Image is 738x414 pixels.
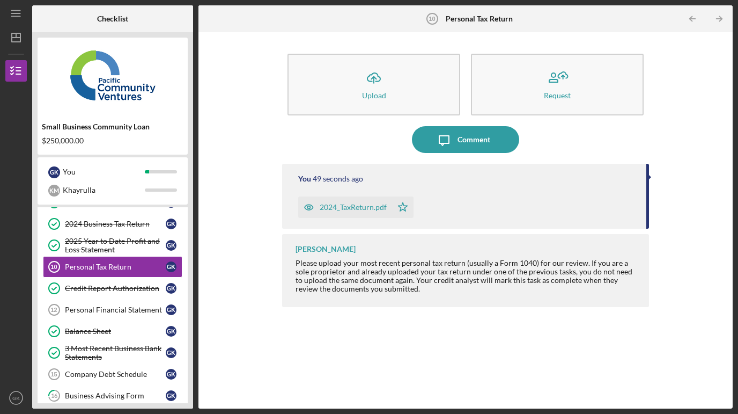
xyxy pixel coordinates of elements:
[48,166,60,178] div: G K
[43,342,182,364] a: 3 Most Recent Business Bank StatementsGK
[5,387,27,409] button: GK
[65,327,166,336] div: Balance Sheet
[166,369,176,380] div: G K
[166,283,176,294] div: G K
[166,262,176,272] div: G K
[166,390,176,401] div: G K
[65,370,166,379] div: Company Debt Schedule
[43,364,182,385] a: 15Company Debt ScheduleGK
[65,344,166,361] div: 3 Most Recent Business Bank Statements
[38,43,188,107] img: Product logo
[65,263,166,271] div: Personal Tax Return
[457,126,490,153] div: Comment
[362,91,386,99] div: Upload
[51,393,58,400] tspan: 16
[43,299,182,321] a: 12Personal Financial StatementGK
[65,237,166,254] div: 2025 Year to Date Profit and Loss Statement
[63,181,145,199] div: Khayrulla
[412,126,519,153] button: Comment
[43,385,182,406] a: 16Business Advising FormGK
[287,54,460,115] button: Upload
[65,391,166,400] div: Business Advising Form
[43,278,182,299] a: Credit Report AuthorizationGK
[65,220,166,228] div: 2024 Business Tax Return
[43,235,182,256] a: 2025 Year to Date Profit and Loss StatementGK
[544,91,571,99] div: Request
[43,321,182,342] a: Balance SheetGK
[296,245,356,253] div: [PERSON_NAME]
[298,197,414,218] button: 2024_TaxReturn.pdf
[166,326,176,337] div: G K
[97,14,128,23] b: Checklist
[166,219,176,229] div: G K
[43,213,182,235] a: 2024 Business Tax ReturnGK
[320,203,387,212] div: 2024_TaxReturn.pdf
[313,175,363,183] time: 2025-09-25 23:39
[166,240,176,251] div: G K
[296,259,638,293] div: Please upload your most recent personal tax return (usually a Form 1040) for our review. If you a...
[166,347,176,358] div: G K
[429,16,435,22] tspan: 10
[50,371,57,377] tspan: 15
[42,122,183,131] div: Small Business Community Loan
[446,14,513,23] b: Personal Tax Return
[65,306,166,314] div: Personal Financial Statement
[166,304,176,315] div: G K
[298,175,311,183] div: You
[48,185,60,197] div: K M
[63,163,145,181] div: You
[12,395,20,401] text: GK
[43,256,182,278] a: 10Personal Tax ReturnGK
[50,307,57,313] tspan: 12
[65,284,166,293] div: Credit Report Authorization
[42,136,183,145] div: $250,000.00
[50,264,57,270] tspan: 10
[471,54,644,115] button: Request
